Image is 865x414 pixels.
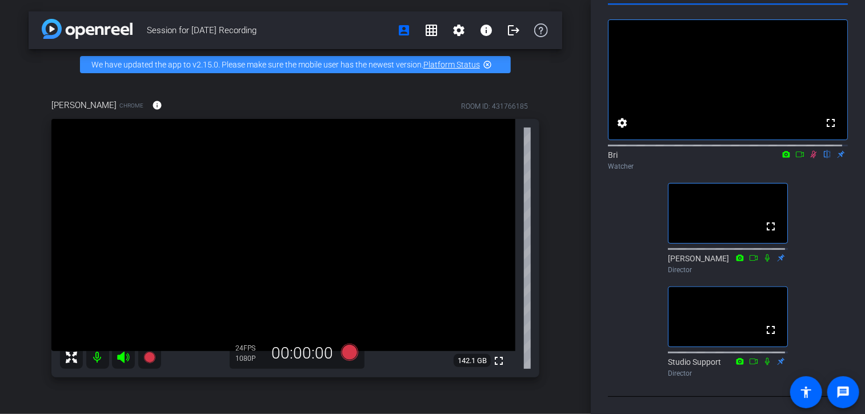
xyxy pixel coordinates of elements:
mat-icon: fullscreen [764,220,778,233]
mat-icon: logout [507,23,520,37]
div: We have updated the app to v2.15.0. Please make sure the mobile user has the newest version. [80,56,511,73]
mat-icon: fullscreen [492,354,506,368]
span: 142.1 GB [454,354,491,368]
mat-icon: settings [615,116,629,130]
mat-icon: message [836,385,850,399]
span: [PERSON_NAME] [51,99,117,112]
mat-icon: grid_on [425,23,438,37]
mat-icon: info [479,23,493,37]
mat-icon: accessibility [799,385,813,399]
div: Studio Support [668,356,788,379]
div: [PERSON_NAME] [668,253,788,275]
img: app-logo [42,19,133,39]
span: Session for [DATE] Recording [147,19,390,42]
mat-icon: account_box [397,23,411,37]
div: Director [668,368,788,379]
div: 24 [235,344,264,353]
div: 1080P [235,354,264,363]
mat-icon: fullscreen [764,323,778,337]
mat-icon: flip [820,149,834,159]
mat-icon: fullscreen [824,116,838,130]
div: Director [668,265,788,275]
a: Platform Status [423,60,480,69]
span: Chrome [119,101,143,110]
div: ROOM ID: 431766185 [461,101,528,112]
mat-icon: info [152,100,162,110]
span: FPS [243,344,255,352]
mat-icon: highlight_off [483,60,492,69]
div: 00:00:00 [264,344,341,363]
div: Watcher [608,161,848,172]
div: Bri [608,149,848,172]
mat-icon: settings [452,23,466,37]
